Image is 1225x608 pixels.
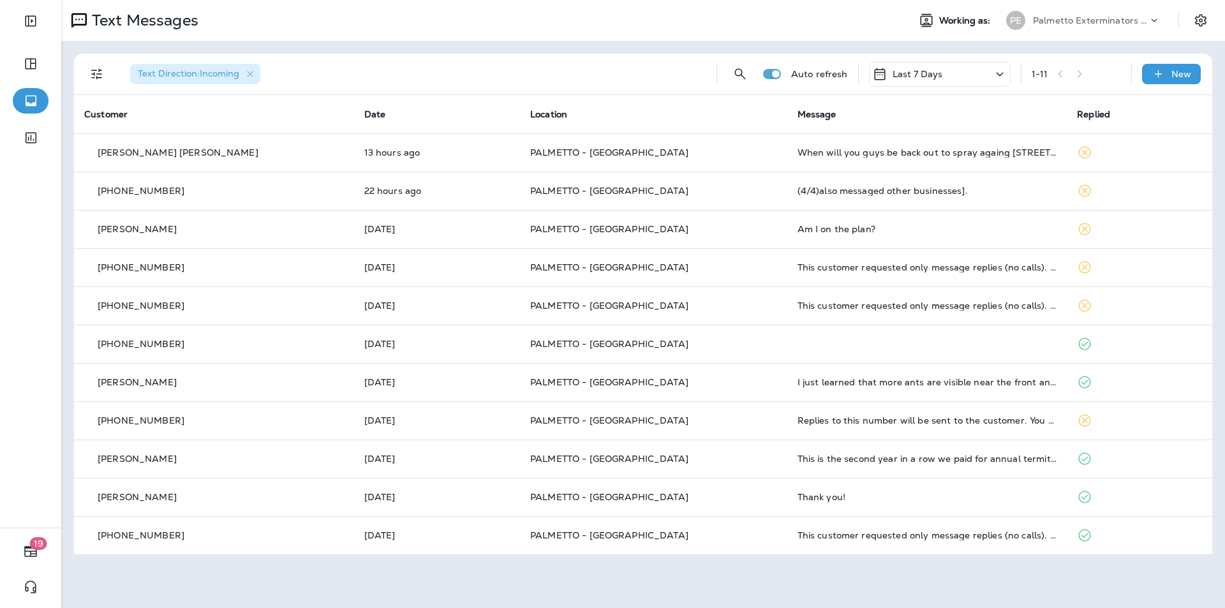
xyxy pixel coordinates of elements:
[364,415,510,426] p: Sep 5, 2025 10:25 AM
[530,530,688,541] span: PALMETTO - [GEOGRAPHIC_DATA]
[798,492,1057,502] div: Thank you!
[727,61,753,87] button: Search Messages
[84,108,128,120] span: Customer
[530,147,688,158] span: PALMETTO - [GEOGRAPHIC_DATA]
[98,492,177,502] p: [PERSON_NAME]
[893,69,943,79] p: Last 7 Days
[84,61,110,87] button: Filters
[1033,15,1148,26] p: Palmetto Exterminators LLC
[130,64,260,84] div: Text Direction:Incoming
[98,300,184,311] span: [PHONE_NUMBER]
[530,262,688,273] span: PALMETTO - [GEOGRAPHIC_DATA]
[98,454,177,464] p: [PERSON_NAME]
[98,377,177,387] p: [PERSON_NAME]
[791,69,848,79] p: Auto refresh
[98,338,184,350] span: [PHONE_NUMBER]
[1032,69,1048,79] div: 1 - 11
[364,530,510,540] p: Sep 3, 2025 10:05 AM
[364,224,510,234] p: Sep 9, 2025 01:11 PM
[98,262,184,273] span: [PHONE_NUMBER]
[13,538,48,564] button: 19
[364,186,510,196] p: Sep 9, 2025 03:55 PM
[1077,108,1110,120] span: Replied
[98,185,184,196] span: [PHONE_NUMBER]
[364,377,510,387] p: Sep 7, 2025 01:58 PM
[30,537,47,550] span: 19
[364,492,510,502] p: Sep 3, 2025 05:43 PM
[798,530,1057,540] div: This customer requested only message replies (no calls). Reply here or respond via your LSA dashb...
[530,300,688,311] span: PALMETTO - [GEOGRAPHIC_DATA]
[530,491,688,503] span: PALMETTO - [GEOGRAPHIC_DATA]
[798,186,1057,196] div: (4/4)also messaged other businesses].
[138,68,239,79] span: Text Direction : Incoming
[798,454,1057,464] div: This is the second year in a row we paid for annual termite inspection and not a word as to when ...
[98,415,184,426] span: [PHONE_NUMBER]
[530,376,688,388] span: PALMETTO - [GEOGRAPHIC_DATA]
[798,262,1057,272] div: This customer requested only message replies (no calls). Reply here or respond via your LSA dashb...
[1171,69,1191,79] p: New
[798,300,1057,311] div: This customer requested only message replies (no calls). Reply here or respond via your LSA dashb...
[98,530,184,541] span: [PHONE_NUMBER]
[530,415,688,426] span: PALMETTO - [GEOGRAPHIC_DATA]
[798,224,1057,234] div: Am I on the plan?
[798,147,1057,158] div: When will you guys be back out to spray againg 835 ranch rd charlotte nc 28208
[364,339,510,349] p: Sep 8, 2025 11:10 AM
[98,224,177,234] p: [PERSON_NAME]
[798,377,1057,387] div: I just learned that more ants are visible near the front and back patios and along one of our fen...
[939,15,993,26] span: Working as:
[87,11,198,30] p: Text Messages
[798,415,1057,426] div: Replies to this number will be sent to the customer. You can also choose to call the customer thr...
[364,262,510,272] p: Sep 9, 2025 11:12 AM
[364,454,510,464] p: Sep 4, 2025 06:19 PM
[530,338,688,350] span: PALMETTO - [GEOGRAPHIC_DATA]
[364,300,510,311] p: Sep 8, 2025 12:38 PM
[98,147,258,158] p: [PERSON_NAME] [PERSON_NAME]
[1189,9,1212,32] button: Settings
[530,453,688,464] span: PALMETTO - [GEOGRAPHIC_DATA]
[530,223,688,235] span: PALMETTO - [GEOGRAPHIC_DATA]
[530,108,567,120] span: Location
[364,108,386,120] span: Date
[530,185,688,196] span: PALMETTO - [GEOGRAPHIC_DATA]
[364,147,510,158] p: Sep 10, 2025 01:15 AM
[1006,11,1025,30] div: PE
[13,8,48,34] button: Expand Sidebar
[798,108,836,120] span: Message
